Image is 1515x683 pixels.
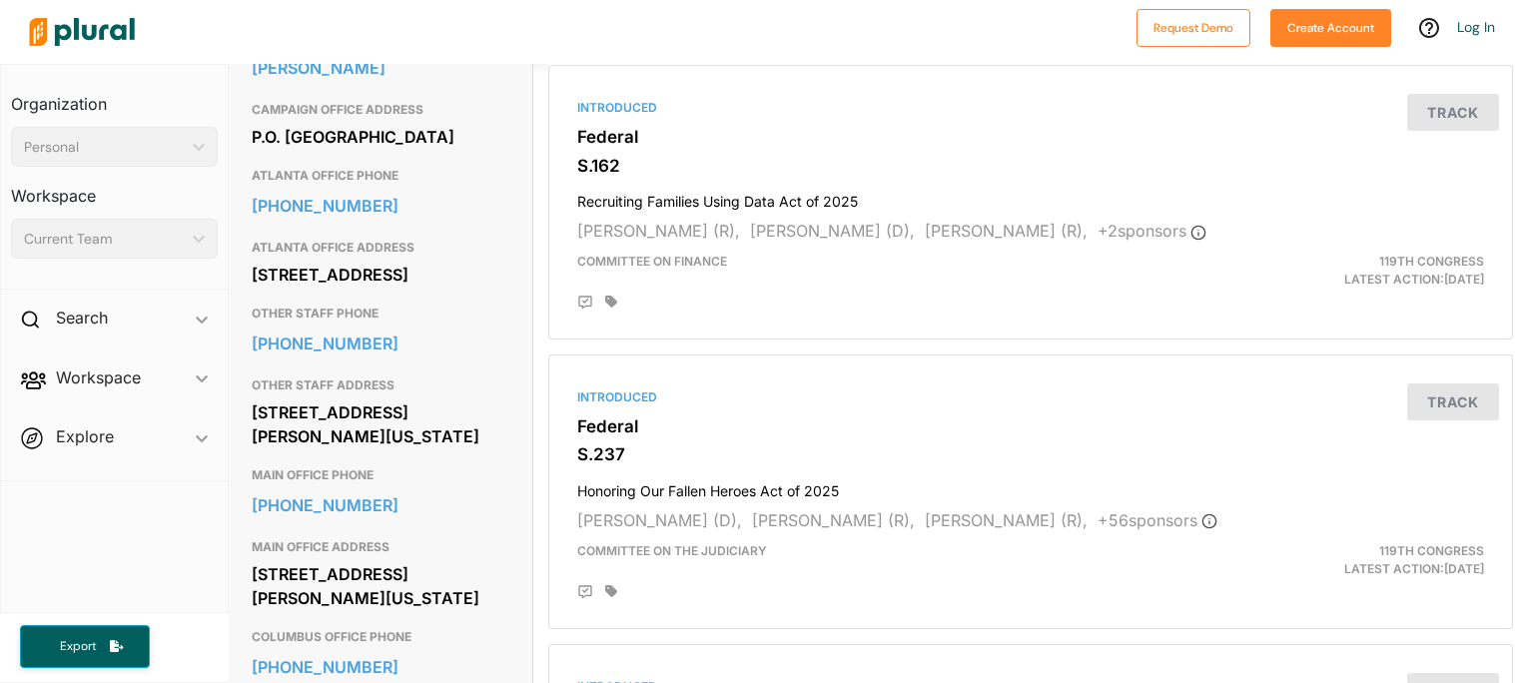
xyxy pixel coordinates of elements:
h3: S.237 [577,444,1484,464]
div: Latest Action: [DATE] [1186,253,1499,289]
a: Log In [1457,18,1495,36]
h4: Recruiting Families Using Data Act of 2025 [577,184,1484,211]
button: Track [1407,94,1499,131]
a: [PHONE_NUMBER] [252,191,508,221]
h3: Organization [11,75,218,119]
a: [PHONE_NUMBER] [252,490,508,520]
span: + 56 sponsor s [1098,510,1217,530]
div: Add tags [605,584,617,598]
h2: Search [56,307,108,329]
div: Latest Action: [DATE] [1186,542,1499,578]
span: Committee on the Judiciary [577,543,767,558]
span: Export [46,638,110,655]
a: [PHONE_NUMBER] [252,652,508,682]
h3: Federal [577,127,1484,147]
span: [PERSON_NAME] (D), [750,221,915,241]
span: 119th Congress [1379,543,1484,558]
div: [STREET_ADDRESS] [252,260,508,290]
div: Personal [24,137,185,158]
h3: COLUMBUS OFFICE PHONE [252,625,508,649]
div: P.O. [GEOGRAPHIC_DATA] [252,122,508,152]
span: [PERSON_NAME] (R), [577,221,740,241]
h3: Workspace [11,167,218,211]
div: Add Position Statement [577,295,593,311]
h3: ATLANTA OFFICE PHONE [252,164,508,188]
h3: S.162 [577,156,1484,176]
h3: Federal [577,416,1484,436]
a: Create Account [1270,16,1391,37]
button: Track [1407,383,1499,420]
div: [STREET_ADDRESS][PERSON_NAME][US_STATE] [252,397,508,451]
h3: MAIN OFFICE PHONE [252,463,508,487]
div: Add Position Statement [577,584,593,600]
div: Current Team [24,229,185,250]
a: Request Demo [1136,16,1250,37]
div: Add tags [605,295,617,309]
span: [PERSON_NAME] (R), [925,510,1088,530]
h3: MAIN OFFICE ADDRESS [252,535,508,559]
a: [PHONE_NUMBER] [252,329,508,358]
button: Create Account [1270,9,1391,47]
h3: ATLANTA OFFICE ADDRESS [252,236,508,260]
div: Introduced [577,388,1484,406]
h3: CAMPAIGN OFFICE ADDRESS [252,98,508,122]
div: Introduced [577,99,1484,117]
span: 119th Congress [1379,254,1484,269]
h3: OTHER STAFF ADDRESS [252,373,508,397]
h3: OTHER STAFF PHONE [252,302,508,326]
div: [STREET_ADDRESS][PERSON_NAME][US_STATE] [252,559,508,613]
span: [PERSON_NAME] (R), [752,510,915,530]
h4: Honoring Our Fallen Heroes Act of 2025 [577,473,1484,500]
button: Export [20,625,150,668]
span: + 2 sponsor s [1098,221,1206,241]
span: Committee on Finance [577,254,727,269]
span: [PERSON_NAME] (D), [577,510,742,530]
button: Request Demo [1136,9,1250,47]
span: [PERSON_NAME] (R), [925,221,1088,241]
